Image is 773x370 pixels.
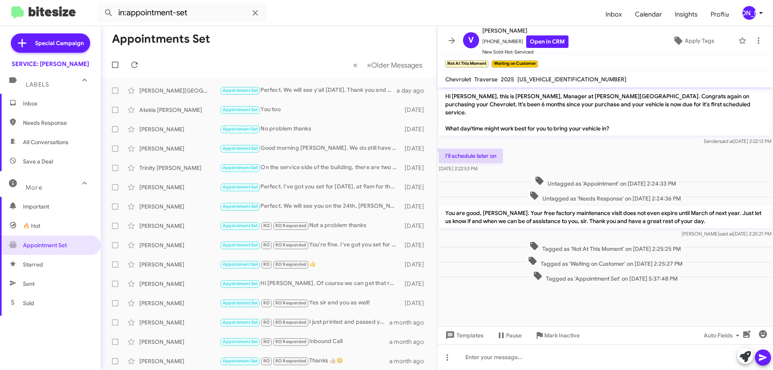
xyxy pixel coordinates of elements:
div: [PERSON_NAME] [139,338,220,346]
button: Next [362,57,427,73]
h1: Appointments Set [112,33,210,45]
div: You're fine. I've got you set for [DATE] at 11:30am, [PERSON_NAME]. And this will be a free oil c... [220,240,401,250]
div: [DATE] [401,183,430,191]
div: [DATE] [401,222,430,230]
div: Perfect. We will see you on the 24th, [PERSON_NAME]. Thank you and have a wonderful day, sir. [220,202,401,211]
button: Pause [490,328,528,343]
div: [PERSON_NAME] [139,145,220,153]
div: SERVICE: [PERSON_NAME] [12,60,89,68]
span: Appointment Set [223,358,258,364]
span: Older Messages [371,61,422,70]
p: I'll schedule later on [439,149,503,163]
span: Appointment Set [223,320,258,325]
span: Appointment Set [223,242,258,248]
span: RO [263,320,270,325]
div: Inbound Call [220,337,389,346]
button: Previous [348,57,362,73]
button: [PERSON_NAME] [736,6,764,20]
span: 🔥 Hot [23,222,40,230]
div: [DATE] [401,164,430,172]
div: Yes sir and you as well! [220,298,401,308]
a: Calendar [628,3,668,26]
span: Tagged as 'Waiting on Customer' on [DATE] 2:25:27 PM [525,256,686,268]
div: You too [220,105,401,114]
span: Appointment Set [223,107,258,112]
span: 2025 [501,76,514,83]
div: Not a problem thanks [220,221,401,230]
span: RO [263,242,270,248]
div: [PERSON_NAME] [139,241,220,249]
span: Apply Tags [685,33,714,48]
span: Save a Deal [23,157,53,165]
span: Pause [506,328,522,343]
span: » [367,60,371,70]
span: Auto Fields [704,328,742,343]
input: Search [97,3,267,23]
span: V [468,34,474,47]
span: said at [719,138,734,144]
span: Appointment Set [223,339,258,344]
span: RO Responded [275,320,306,325]
span: RO [263,300,270,306]
div: Hi [PERSON_NAME]. Of course we can get that rescheduled for y'all. My first opening is [DATE] at ... [220,279,401,288]
div: Atekia [PERSON_NAME] [139,106,220,114]
span: RO Responded [275,358,306,364]
span: Sent [23,280,35,288]
span: [US_VEHICLE_IDENTIFICATION_NUMBER] [517,76,626,83]
small: Waiting on Customer [492,60,537,68]
span: Chevrolet [445,76,471,83]
span: More [26,184,42,191]
div: [PERSON_NAME] [139,125,220,133]
div: a month ago [389,357,430,365]
span: [DATE] 2:22:53 PM [439,165,477,172]
span: Sold [23,299,34,307]
span: Appointment Set [223,204,258,209]
div: Trinity [PERSON_NAME] [139,164,220,172]
p: Hi [PERSON_NAME], this is [PERSON_NAME], Manager at [PERSON_NAME][GEOGRAPHIC_DATA]. Congrats agai... [439,89,771,136]
span: Appointment Set [223,165,258,170]
span: [PERSON_NAME] [DATE] 2:25:21 PM [682,231,771,237]
span: Important [23,203,91,211]
span: New Sold-Not-Serviced [482,48,568,56]
span: RO Responded [275,262,306,267]
span: « [353,60,358,70]
a: Profile [704,3,736,26]
span: Needs Response [23,119,91,127]
span: [PHONE_NUMBER] [482,35,568,48]
span: RO Responded [275,300,306,306]
span: RO [263,358,270,364]
div: a month ago [389,338,430,346]
small: Not At This Moment [445,60,488,68]
span: Mark Inactive [544,328,580,343]
span: Appointment Set [223,262,258,267]
a: Open in CRM [526,35,568,48]
div: a month ago [389,318,430,327]
span: RO [263,223,270,228]
div: [DATE] [401,280,430,288]
span: RO [263,262,270,267]
span: Labels [26,81,49,88]
div: [DATE] [401,203,430,211]
div: Thanks 👍🏼😊 [220,356,389,366]
span: Untagged as 'Appointment' on [DATE] 2:24:33 PM [531,176,679,188]
button: Auto Fields [697,328,749,343]
div: Perfect. We will see y'all [DATE]. Thank you and try to enjoy the rest of this rainy weather. [220,86,397,95]
button: Mark Inactive [528,328,586,343]
span: [PERSON_NAME] [482,26,568,35]
span: Starred [23,260,43,269]
span: said at [719,231,733,237]
span: Appointment Set [223,223,258,228]
a: Inbox [599,3,628,26]
span: Tagged as 'Appointment Set' on [DATE] 5:37:48 PM [530,271,681,283]
div: [PERSON_NAME] [139,222,220,230]
span: RO [263,339,270,344]
div: [DATE] [401,299,430,307]
span: Appointment Set [223,281,258,286]
div: [DATE] [401,145,430,153]
div: [PERSON_NAME] [742,6,756,20]
div: I just printed and passed your information over to [PERSON_NAME], he's our General Manager and he... [220,318,389,327]
span: All Conversations [23,138,68,146]
div: [PERSON_NAME] [139,280,220,288]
